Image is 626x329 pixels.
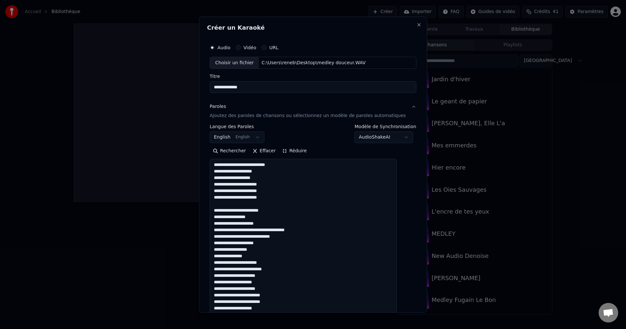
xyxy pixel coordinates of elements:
[207,24,419,30] h2: Créer un Karaoké
[259,59,368,66] div: C:\Users\reneb\Desktop\medley douceur.WAV
[210,146,249,156] button: Rechercher
[244,45,256,50] label: Vidéo
[210,124,264,129] label: Langue des Paroles
[210,103,226,110] div: Paroles
[355,124,416,129] label: Modèle de Synchronisation
[210,57,259,68] div: Choisir un fichier
[210,74,416,79] label: Titre
[210,112,406,119] p: Ajoutez des paroles de chansons ou sélectionnez un modèle de paroles automatiques
[269,45,278,50] label: URL
[210,98,416,124] button: ParolesAjoutez des paroles de chansons ou sélectionnez un modèle de paroles automatiques
[217,45,231,50] label: Audio
[249,146,279,156] button: Effacer
[279,146,310,156] button: Réduire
